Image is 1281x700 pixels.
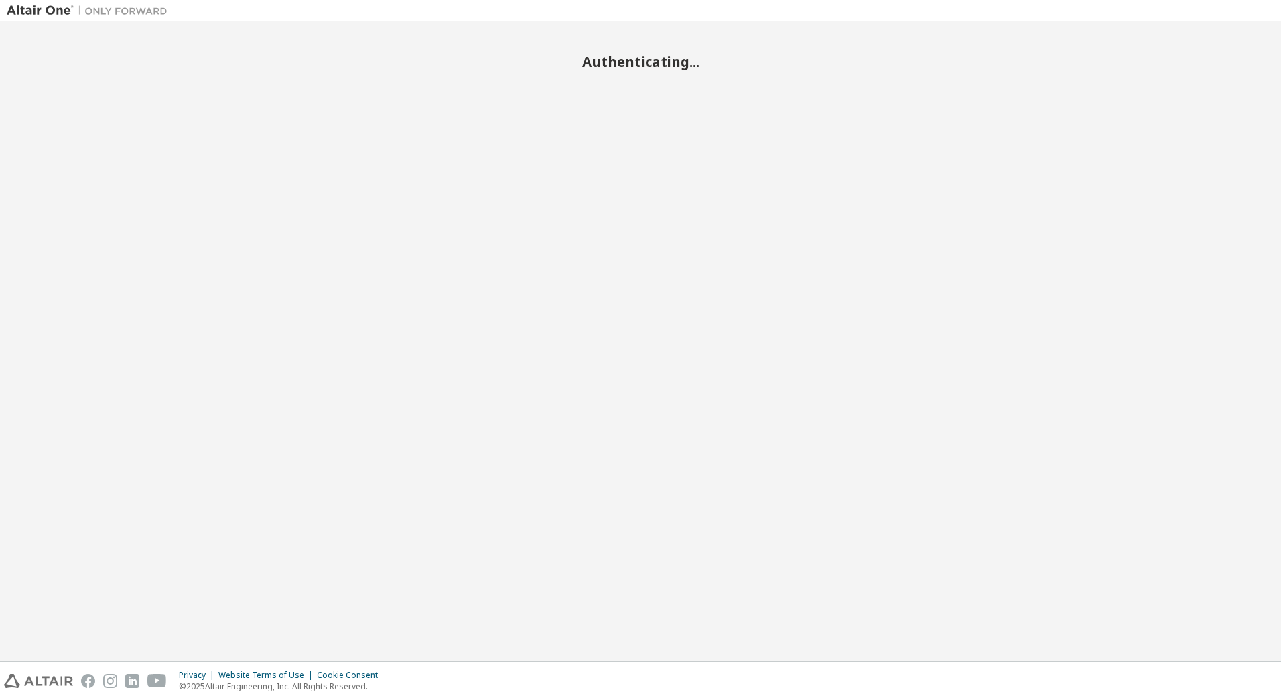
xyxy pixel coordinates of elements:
div: Cookie Consent [317,670,386,681]
img: linkedin.svg [125,674,139,688]
p: © 2025 Altair Engineering, Inc. All Rights Reserved. [179,681,386,692]
div: Privacy [179,670,218,681]
div: Website Terms of Use [218,670,317,681]
img: youtube.svg [147,674,167,688]
img: altair_logo.svg [4,674,73,688]
h2: Authenticating... [7,53,1274,70]
img: instagram.svg [103,674,117,688]
img: Altair One [7,4,174,17]
img: facebook.svg [81,674,95,688]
